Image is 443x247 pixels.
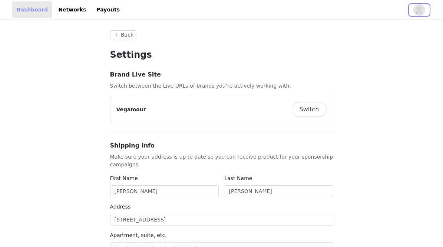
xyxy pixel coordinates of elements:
button: Switch [292,102,327,117]
p: Make sure your address is up to date so you can receive product for your sponsorship campaigns. [110,153,333,169]
h3: Shipping Info [110,141,333,150]
a: Networks [54,1,90,18]
label: Apartment, suite, etc. [110,232,167,238]
a: Payouts [92,1,124,18]
label: First Name [110,175,138,181]
label: Address [110,204,131,210]
button: Back [110,30,137,39]
h3: Brand Live Site [110,70,333,79]
input: Address [110,214,333,226]
label: Last Name [225,175,252,181]
a: Dashboard [12,1,52,18]
h1: Settings [110,48,333,61]
p: Vegamour [116,106,146,114]
div: avatar [416,4,423,16]
p: Switch between the Live URLs of brands you’re actively working with. [110,82,333,90]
